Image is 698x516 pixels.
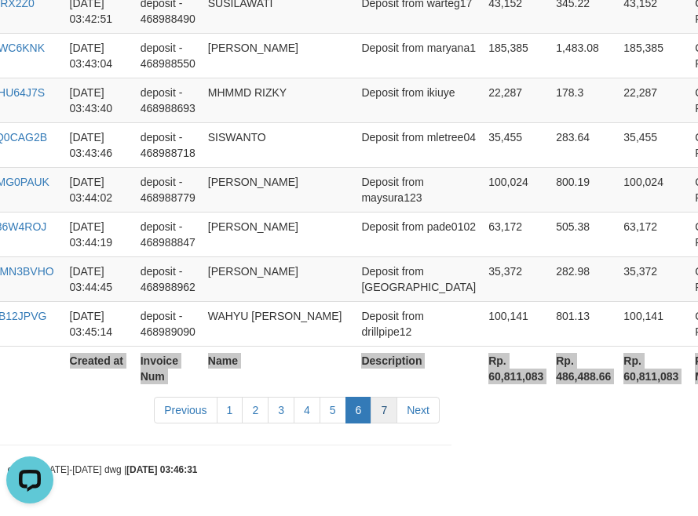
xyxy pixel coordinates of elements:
[482,122,550,167] td: 35,455
[202,256,356,301] td: [PERSON_NAME]
[64,346,134,391] th: Created at
[345,397,372,423] a: 6
[482,212,550,256] td: 63,172
[550,301,617,346] td: 801.13
[617,33,689,78] td: 185,385
[550,122,617,167] td: 283.64
[355,33,482,78] td: Deposit from maryana1
[202,33,356,78] td: [PERSON_NAME]
[134,78,202,122] td: deposit - 468988693
[371,397,397,423] a: 7
[134,122,202,167] td: deposit - 468988718
[154,397,217,423] a: Previous
[550,212,617,256] td: 505.38
[355,78,482,122] td: Deposit from ikiuye
[202,301,356,346] td: WAHYU [PERSON_NAME]
[482,78,550,122] td: 22,287
[550,256,617,301] td: 282.98
[64,212,134,256] td: [DATE] 03:44:19
[134,212,202,256] td: deposit - 468988847
[202,78,356,122] td: MHMMD RIZKY
[355,167,482,212] td: Deposit from maysura123
[482,256,550,301] td: 35,372
[134,301,202,346] td: deposit - 468989090
[64,122,134,167] td: [DATE] 03:43:46
[482,301,550,346] td: 100,141
[482,33,550,78] td: 185,385
[355,212,482,256] td: Deposit from pade0102
[617,256,689,301] td: 35,372
[550,167,617,212] td: 800.19
[64,78,134,122] td: [DATE] 03:43:40
[482,167,550,212] td: 100,024
[355,301,482,346] td: Deposit from drillpipe12
[134,33,202,78] td: deposit - 468988550
[134,256,202,301] td: deposit - 468988962
[202,122,356,167] td: SISWANTO
[617,212,689,256] td: 63,172
[320,397,346,423] a: 5
[126,464,197,475] strong: [DATE] 03:46:31
[617,167,689,212] td: 100,024
[268,397,294,423] a: 3
[217,397,243,423] a: 1
[8,464,198,475] small: code © [DATE]-[DATE] dwg |
[617,122,689,167] td: 35,455
[64,167,134,212] td: [DATE] 03:44:02
[617,346,689,391] th: Rp. 60,811,083
[355,346,482,391] th: Description
[355,122,482,167] td: Deposit from mletree04
[134,167,202,212] td: deposit - 468988779
[397,397,440,423] a: Next
[202,167,356,212] td: [PERSON_NAME]
[550,33,617,78] td: 1,483.08
[202,346,356,391] th: Name
[6,6,53,53] button: Open LiveChat chat widget
[242,397,269,423] a: 2
[64,301,134,346] td: [DATE] 03:45:14
[550,78,617,122] td: 178.3
[294,397,320,423] a: 4
[550,346,617,391] th: Rp. 486,488.66
[134,346,202,391] th: Invoice Num
[617,301,689,346] td: 100,141
[617,78,689,122] td: 22,287
[64,256,134,301] td: [DATE] 03:44:45
[482,346,550,391] th: Rp. 60,811,083
[355,256,482,301] td: Deposit from [GEOGRAPHIC_DATA]
[202,212,356,256] td: [PERSON_NAME]
[64,33,134,78] td: [DATE] 03:43:04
